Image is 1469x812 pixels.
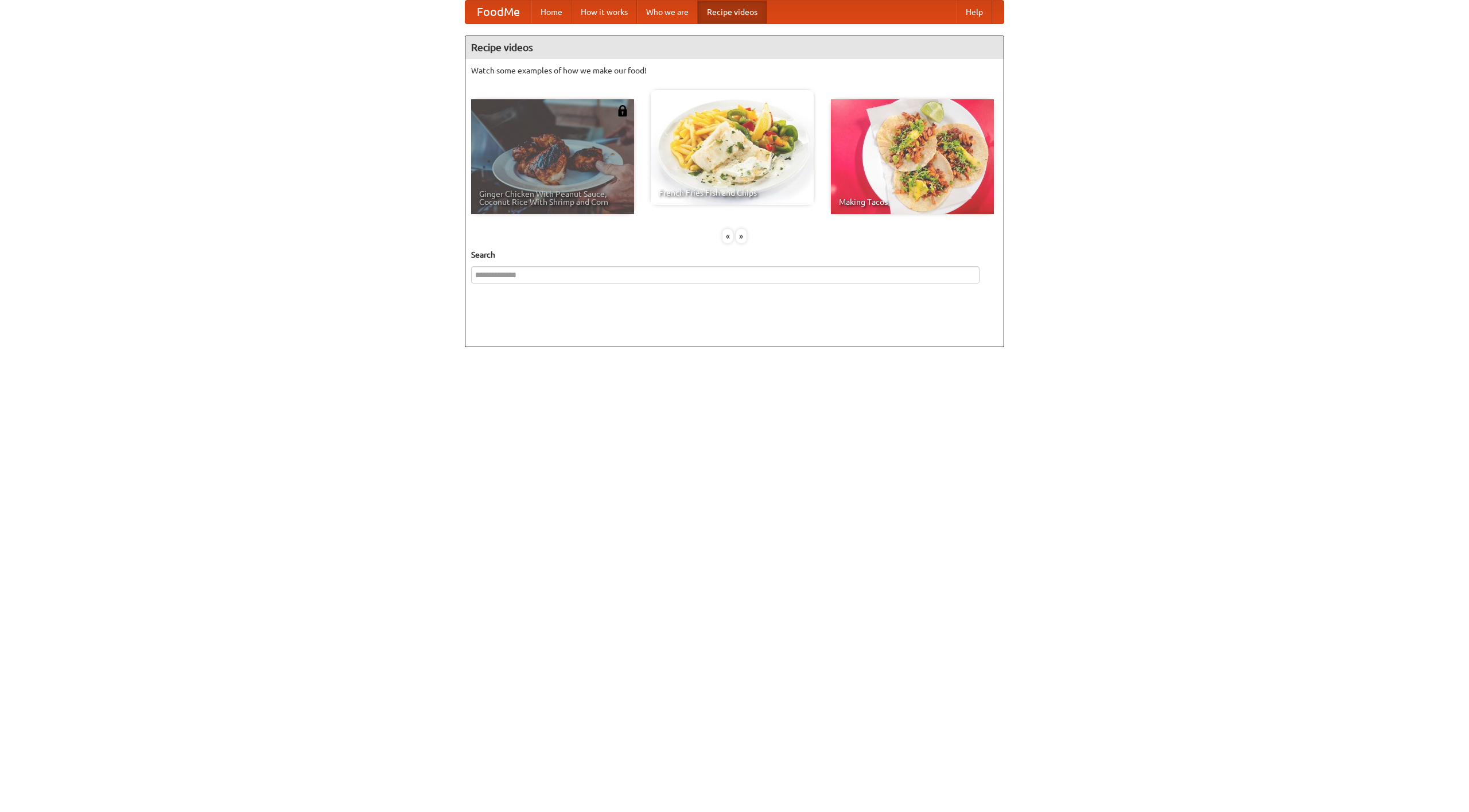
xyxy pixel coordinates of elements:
a: Recipe videos [698,1,767,24]
div: « [722,229,733,243]
a: Help [957,1,992,24]
a: FoodMe [465,1,531,24]
a: Home [531,1,572,24]
p: Watch some examples of how we make our food! [471,65,998,76]
a: Who we are [637,1,698,24]
span: French Fries Fish and Chips [659,189,806,197]
a: How it works [572,1,637,24]
h5: Search [471,249,998,261]
img: 483408.png [617,105,628,116]
div: » [736,229,747,243]
span: Making Tacos [839,198,986,206]
a: Making Tacos [831,99,994,214]
h4: Recipe videos [465,36,1004,59]
a: French Fries Fish and Chips [651,90,814,205]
